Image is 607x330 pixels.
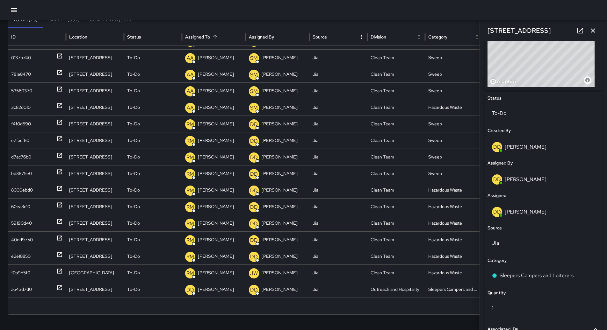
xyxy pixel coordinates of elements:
[313,34,327,40] div: Source
[367,132,425,149] div: Clean Team
[262,215,298,231] p: [PERSON_NAME]
[309,215,367,231] div: Jia
[309,49,367,66] div: Jia
[250,270,258,277] p: JW
[250,236,258,244] p: DD
[186,286,194,294] p: DD
[127,265,140,281] p: To-Do
[425,49,483,66] div: Sweep
[309,82,367,99] div: Jia
[186,203,194,211] p: RM
[127,149,140,165] p: To-Do
[69,34,87,40] div: Location
[11,132,29,149] div: e7facf80
[66,165,124,182] div: 1400 Market Street
[198,116,234,132] p: [PERSON_NAME]
[11,248,31,264] div: e2e18850
[11,182,33,198] div: 8000ebd0
[250,137,258,145] p: DD
[198,182,234,198] p: [PERSON_NAME]
[250,286,258,294] p: DD
[309,281,367,298] div: Jia
[367,281,425,298] div: Outreach and Hospitality
[66,231,124,248] div: 1375 Market Street
[198,199,234,215] p: [PERSON_NAME]
[66,132,124,149] div: 50 Fell Street
[11,83,32,99] div: 53560370
[367,165,425,182] div: Clean Team
[127,132,140,149] p: To-Do
[262,182,298,198] p: [PERSON_NAME]
[309,116,367,132] div: Jia
[309,132,367,149] div: Jia
[262,232,298,248] p: [PERSON_NAME]
[66,116,124,132] div: 50 Fell Street
[127,99,140,116] p: To-Do
[367,198,425,215] div: Clean Team
[198,149,234,165] p: [PERSON_NAME]
[127,199,140,215] p: To-Do
[11,232,33,248] div: 40dd9750
[11,34,16,40] div: ID
[66,198,124,215] div: 1390 Market Street
[185,34,210,40] div: Assigned To
[198,165,234,182] p: [PERSON_NAME]
[11,50,31,66] div: 0137b740
[309,66,367,82] div: Jia
[250,187,258,194] p: DD
[186,253,194,261] p: RM
[127,182,140,198] p: To-Do
[11,215,32,231] div: 59190d40
[186,236,194,244] p: RM
[262,99,298,116] p: [PERSON_NAME]
[309,165,367,182] div: Jia
[367,116,425,132] div: Clean Team
[309,264,367,281] div: Jia
[186,220,194,228] p: RM
[187,88,194,95] p: AA
[357,32,366,41] button: Source column menu
[309,99,367,116] div: Jia
[187,54,194,62] p: AA
[127,215,140,231] p: To-Do
[262,83,298,99] p: [PERSON_NAME]
[250,220,258,228] p: DD
[211,32,220,41] button: Sort
[309,198,367,215] div: Jia
[127,83,140,99] p: To-Do
[425,132,483,149] div: Sweep
[198,281,234,298] p: [PERSON_NAME]
[198,99,234,116] p: [PERSON_NAME]
[425,116,483,132] div: Sweep
[198,232,234,248] p: [PERSON_NAME]
[186,270,194,277] p: RM
[262,165,298,182] p: [PERSON_NAME]
[425,231,483,248] div: Hazardous Waste
[198,83,234,99] p: [PERSON_NAME]
[127,66,140,82] p: To-Do
[11,265,30,281] div: f0a9d5f0
[127,165,140,182] p: To-Do
[250,54,258,62] p: SM
[425,182,483,198] div: Hazardous Waste
[425,99,483,116] div: Hazardous Waste
[425,149,483,165] div: Sweep
[11,281,32,298] div: a643d7d0
[66,215,124,231] div: 1390 Market Street
[425,281,483,298] div: Sleepers Campers and Loiterers
[425,215,483,231] div: Hazardous Waste
[262,199,298,215] p: [PERSON_NAME]
[127,34,141,40] div: Status
[415,32,423,41] button: Division column menu
[186,154,194,161] p: RM
[428,34,447,40] div: Category
[198,248,234,264] p: [PERSON_NAME]
[250,253,258,261] p: DD
[262,248,298,264] p: [PERSON_NAME]
[66,281,124,298] div: 1400 Market Street
[425,82,483,99] div: Sweep
[309,182,367,198] div: Jia
[309,149,367,165] div: Jia
[250,121,258,128] p: DD
[425,198,483,215] div: Hazardous Waste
